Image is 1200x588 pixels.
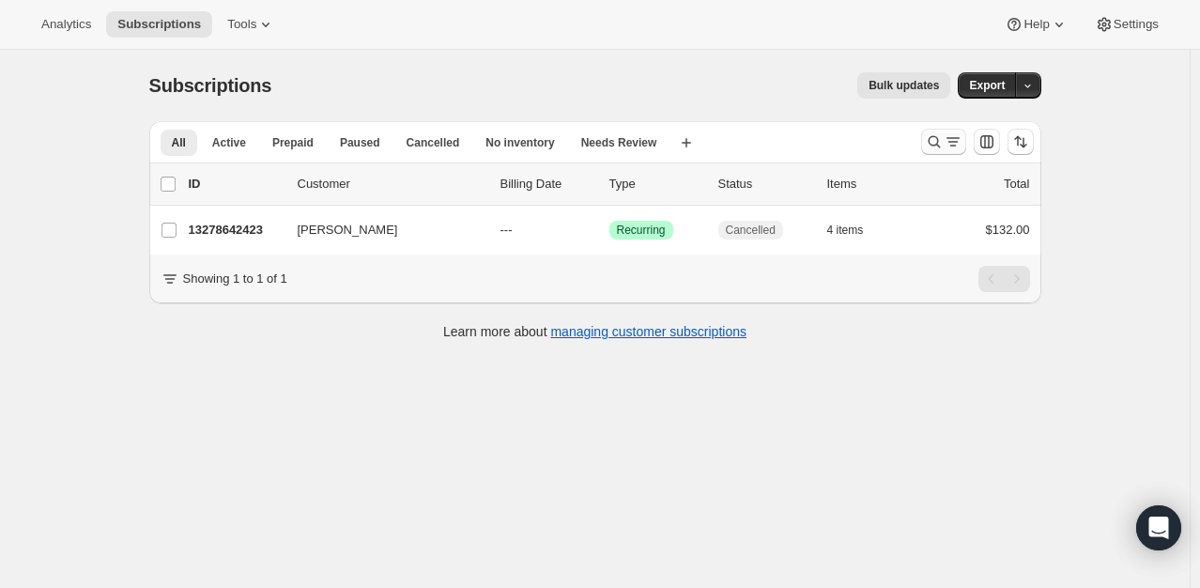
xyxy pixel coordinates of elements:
button: Sort the results [1008,129,1034,155]
button: Search and filter results [921,129,966,155]
span: Help [1023,17,1049,32]
p: Learn more about [443,322,746,341]
span: Needs Review [581,135,657,150]
p: ID [189,175,283,193]
span: $132.00 [986,223,1030,237]
button: 4 items [827,217,885,243]
a: managing customer subscriptions [550,324,746,339]
span: 4 items [827,223,864,238]
div: 13278642423[PERSON_NAME]---SuccessRecurringCancelled4 items$132.00 [189,217,1030,243]
button: Create new view [671,130,701,156]
button: Subscriptions [106,11,212,38]
div: Type [609,175,703,193]
span: Paused [340,135,380,150]
button: Settings [1084,11,1170,38]
p: Total [1004,175,1029,193]
span: --- [500,223,513,237]
span: Cancelled [407,135,460,150]
span: Bulk updates [869,78,939,93]
span: Tools [227,17,256,32]
span: No inventory [485,135,554,150]
span: Active [212,135,246,150]
div: IDCustomerBilling DateTypeStatusItemsTotal [189,175,1030,193]
span: [PERSON_NAME] [298,221,398,240]
button: Analytics [30,11,102,38]
div: Items [827,175,921,193]
p: Showing 1 to 1 of 1 [183,270,287,288]
span: Prepaid [272,135,314,150]
span: Recurring [617,223,666,238]
button: Bulk updates [857,72,950,99]
p: Customer [298,175,485,193]
span: Subscriptions [117,17,201,32]
button: Customize table column order and visibility [974,129,1000,155]
button: [PERSON_NAME] [286,215,474,245]
p: 13278642423 [189,221,283,240]
p: Billing Date [500,175,594,193]
span: Export [969,78,1005,93]
button: Tools [216,11,286,38]
span: Subscriptions [149,75,272,96]
button: Help [993,11,1079,38]
button: Export [958,72,1016,99]
span: Analytics [41,17,91,32]
div: Open Intercom Messenger [1136,505,1181,550]
nav: Pagination [978,266,1030,292]
p: Status [718,175,812,193]
span: Cancelled [726,223,776,238]
span: All [172,135,186,150]
span: Settings [1114,17,1159,32]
